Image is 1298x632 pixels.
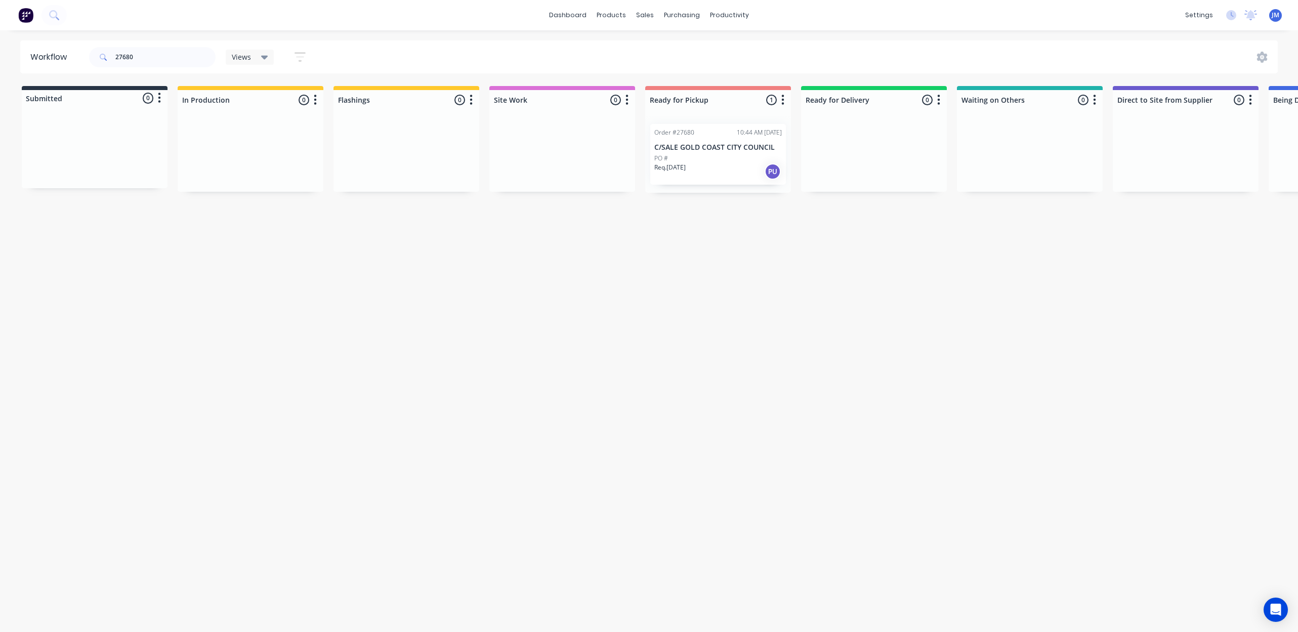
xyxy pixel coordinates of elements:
div: Open Intercom Messenger [1264,598,1288,622]
span: JM [1272,11,1279,20]
a: dashboard [544,8,592,23]
div: purchasing [659,8,705,23]
div: sales [631,8,659,23]
div: Order #27680 [654,128,694,137]
div: Order #2768010:44 AM [DATE]C/SALE GOLD COAST CITY COUNCILPO #Req.[DATE]PU [650,124,786,185]
div: products [592,8,631,23]
p: C/SALE GOLD COAST CITY COUNCIL [654,143,782,152]
span: Views [232,52,251,62]
div: 10:44 AM [DATE] [737,128,782,137]
p: Req. [DATE] [654,163,686,172]
div: productivity [705,8,754,23]
div: settings [1180,8,1218,23]
p: PO # [654,154,668,163]
img: Factory [18,8,33,23]
div: PU [765,163,781,180]
div: Workflow [30,51,72,63]
input: Search for orders... [115,47,216,67]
